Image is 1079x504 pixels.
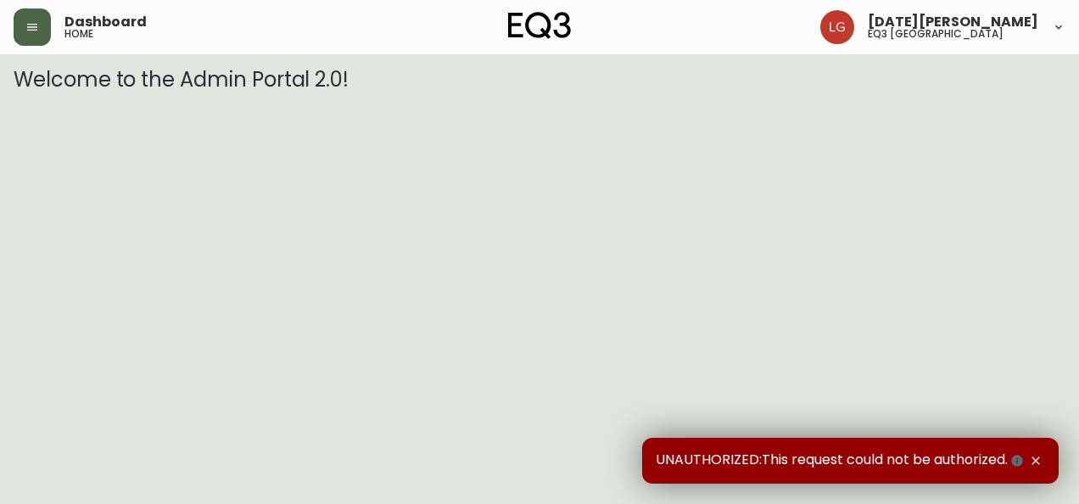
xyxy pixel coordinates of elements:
span: Dashboard [64,15,147,29]
span: UNAUTHORIZED:This request could not be authorized. [656,451,1026,470]
img: 2638f148bab13be18035375ceda1d187 [820,10,854,44]
h5: eq3 [GEOGRAPHIC_DATA] [868,29,1004,39]
img: logo [508,12,571,39]
h3: Welcome to the Admin Portal 2.0! [14,68,1065,92]
span: [DATE][PERSON_NAME] [868,15,1038,29]
h5: home [64,29,93,39]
